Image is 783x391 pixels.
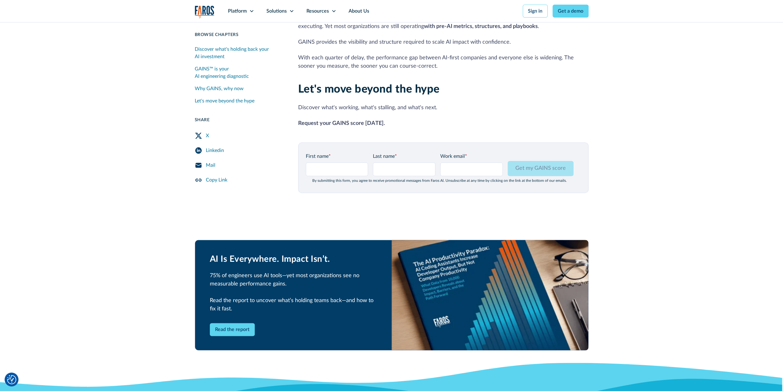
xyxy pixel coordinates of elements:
[553,5,589,18] a: Get a demo
[206,132,209,140] div: X
[298,104,589,112] p: Discover what's working, what's stalling, and what's next.
[7,375,16,384] button: Cookie Settings
[195,46,283,61] div: Discover what's holding back your AI investment
[508,161,573,176] input: Get my GAINS score
[228,7,247,15] div: Platform
[298,54,589,70] p: With each quarter of delay, the performance gap between AI-first companies and everyone else is w...
[298,14,589,31] p: Engineering teams are , where [PERSON_NAME] is not just assisting but increasingly executing. Yet...
[195,158,283,173] a: Mail Share
[206,162,215,169] div: Mail
[7,375,16,384] img: Revisit consent button
[298,83,589,96] h2: Let's move beyond the hype
[210,272,377,313] p: 75% of engineers use AI tools—yet most organizations see no measurable performance gains. Read th...
[298,121,385,126] strong: Request your GAINS score [DATE].
[306,153,368,160] label: First name
[195,173,283,188] a: Copy Link
[195,32,283,38] div: Browse Chapters
[195,129,283,143] a: Twitter Share
[306,153,581,183] form: GAINS Page Form - mid
[195,85,244,93] div: Why GAINS, why now
[195,98,254,105] div: Let's move beyond the hype
[306,178,573,183] div: By submitting this form, you agree to receive promotional messages from Faros Al. Unsubscribe at ...
[523,5,548,18] a: Sign in
[424,24,538,29] strong: with pre-AI metrics, structures, and playbooks
[298,38,589,46] p: GAINS provides the visibility and structure required to scale AI impact with confidence.
[266,7,287,15] div: Solutions
[440,153,503,160] label: Work email
[195,63,283,83] a: GAINS™ is your AI engineering diagnostic
[195,43,283,63] a: Discover what's holding back your AI investment
[210,254,377,265] h2: AI Is Everywhere. Impact Isn’t.
[206,147,224,154] div: Linkedin
[206,177,227,184] div: Copy Link
[195,83,283,95] a: Why GAINS, why now
[195,6,214,18] a: home
[195,143,283,158] a: LinkedIn Share
[195,117,283,124] div: Share
[195,95,283,107] a: Let's move beyond the hype
[306,7,329,15] div: Resources
[195,6,214,18] img: Logo of the analytics and reporting company Faros.
[392,240,588,350] img: AI Productivity Paradox Report 2025
[210,323,255,336] a: Read the report
[373,153,435,160] label: Last name
[195,66,283,80] div: GAINS™ is your AI engineering diagnostic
